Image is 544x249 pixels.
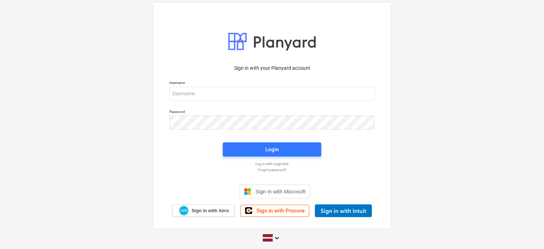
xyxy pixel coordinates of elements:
[244,188,251,195] img: Microsoft logo
[169,87,375,101] input: Username
[169,64,375,72] p: Sign in with your Planyard account
[192,208,229,214] span: Sign in with Xero
[240,205,309,217] a: Sign in with Procore
[256,208,305,214] span: Sign in with Procore
[172,204,235,217] a: Sign in with Xero
[166,168,378,172] a: Forgot password?
[169,109,375,115] p: Password
[169,80,375,86] p: Username
[166,162,378,166] a: Log in with magic link
[273,234,281,242] i: keyboard_arrow_down
[179,206,188,215] img: Xero logo
[255,188,306,194] span: Sign in with Microsoft
[265,145,279,154] div: Login
[223,142,321,157] button: Login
